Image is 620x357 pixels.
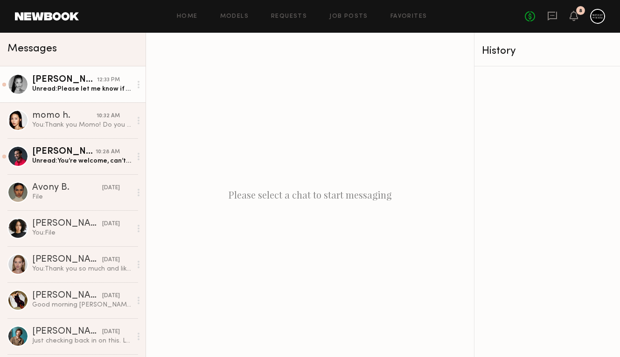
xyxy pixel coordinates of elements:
div: 12:33 PM [97,76,120,85]
div: [PERSON_NAME] [32,219,102,228]
div: [PERSON_NAME] [32,147,96,157]
div: [PERSON_NAME] [32,75,97,85]
div: You: File [32,228,132,237]
div: Unread: You’re welcome, can’t wait to see the images and videos! [32,157,132,165]
div: Avony B. [32,183,102,193]
div: History [482,46,613,57]
div: Please select a chat to start messaging [146,33,474,357]
div: You: Thank you so much and likewise! [32,264,132,273]
div: momo h. [32,111,97,121]
span: Messages [7,43,57,54]
div: Good morning [PERSON_NAME]. How are you I hope all is well! I'm excited tor [DATE] and Fridays sh... [32,300,132,309]
div: [DATE] [102,292,120,300]
div: Unread: Please let me know if that worked! My computer is being weird with files [DATE] haha [32,85,132,93]
div: [DATE] [102,184,120,193]
a: Home [177,14,198,20]
a: Job Posts [329,14,368,20]
div: 10:32 AM [97,112,120,121]
div: [DATE] [102,256,120,264]
a: Models [220,14,249,20]
div: Just checking back in on this. Let me know the details when you get the chance. [32,336,132,345]
a: Requests [271,14,307,20]
div: [PERSON_NAME] [32,255,102,264]
div: 8 [579,8,582,14]
div: [PERSON_NAME] [32,291,102,300]
div: [PERSON_NAME] [32,327,102,336]
div: File [32,193,132,201]
div: [DATE] [102,328,120,336]
div: [DATE] [102,220,120,228]
a: Favorites [390,14,427,20]
div: 10:28 AM [96,148,120,157]
div: You: Thank you Momo! Do you mind sending the document instead of a screenshot? [32,121,132,129]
